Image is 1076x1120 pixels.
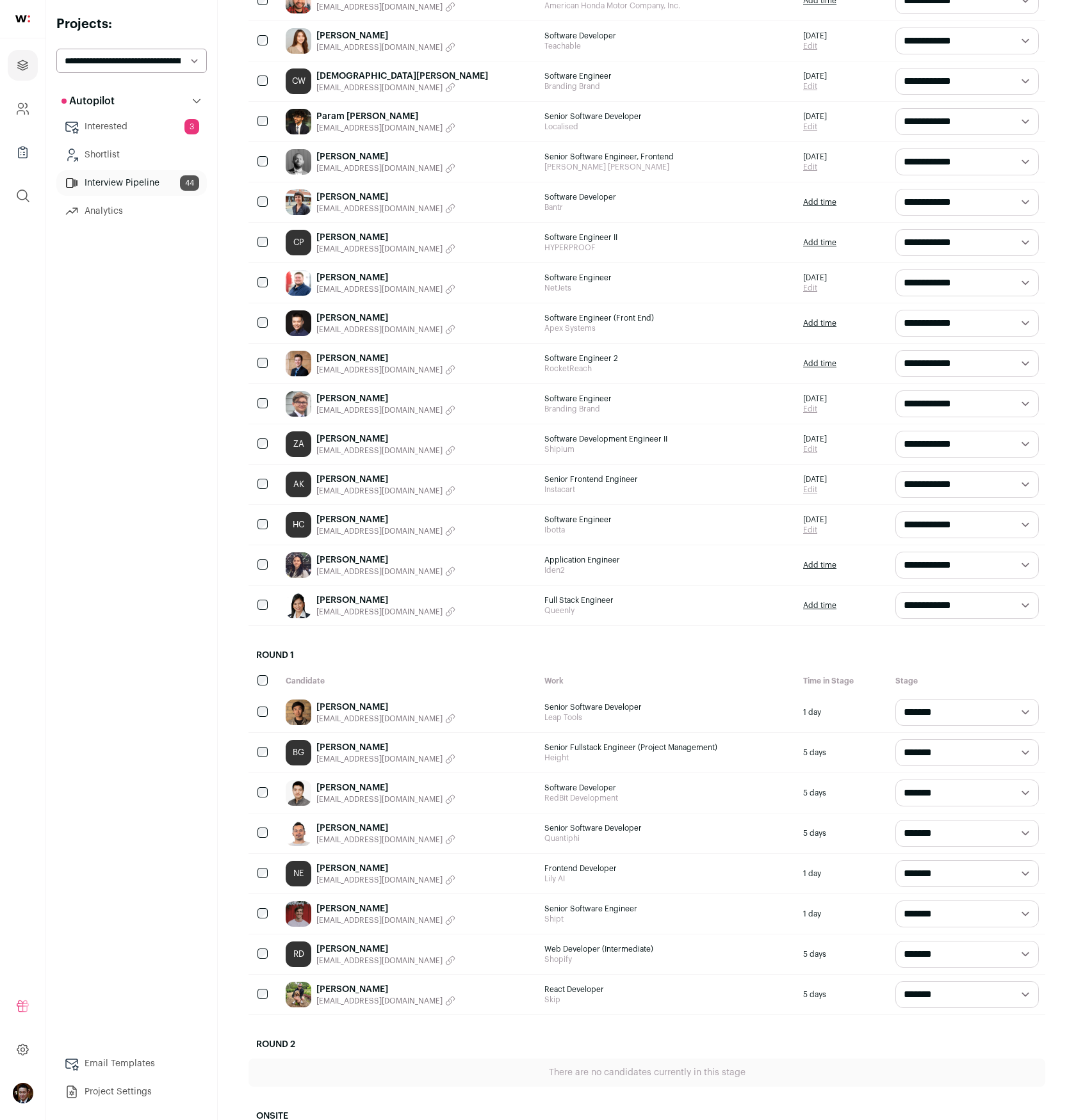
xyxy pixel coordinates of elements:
[544,753,790,763] span: Height
[316,2,455,12] button: [EMAIL_ADDRESS][DOMAIN_NAME]
[316,566,455,577] button: [EMAIL_ADDRESS][DOMAIN_NAME]
[286,820,311,846] img: c5f497c087a66a7325a8cb8dfa843603184dd046d463ae3a1fbb924f1d31ead3.jpg
[286,593,311,618] img: 7f7a684b41efe2b39ea78d7dbcf1bcf9e5d155eee120d73c0a90710c1dfb472b.jpg
[249,1030,1045,1059] h2: Round 2
[316,445,455,456] button: [EMAIL_ADDRESS][DOMAIN_NAME]
[286,189,311,215] img: 43780273325e19bcc7045d90d1abe388c962e55c58dd11dfc50749cb202394d1.jpg
[316,835,455,845] button: [EMAIL_ADDRESS][DOMAIN_NAME]
[15,15,30,22] img: wellfound-shorthand-0d5821cbd27db2630d0214b213865d53afaa358527fdda9d0ea32b1df1b89c2c.svg
[316,312,455,324] a: [PERSON_NAME]
[286,512,311,538] a: HC
[56,88,207,114] button: Autopilot
[56,114,207,140] a: Interested3
[544,565,790,575] span: Iden2
[797,934,889,974] div: 5 days
[316,365,455,375] button: [EMAIL_ADDRESS][DOMAIN_NAME]
[544,444,790,454] span: Shipium
[316,943,455,956] a: [PERSON_NAME]
[316,204,455,214] button: [EMAIL_ADDRESS][DOMAIN_NAME]
[286,472,311,497] a: AK
[803,197,836,207] a: Add time
[316,324,455,335] button: [EMAIL_ADDRESS][DOMAIN_NAME]
[286,391,311,417] img: d81b4eb7cfe511e2dbc7a8276cf4c06dfc9fbfc0e91dc0b073ec1fa18cc70d1b.jpg
[286,700,311,725] img: 7c8aec5d91f5ffe0e209140df91750755350424c0674ae268795f21ae9fa0791.jpg
[316,996,455,1006] button: [EMAIL_ADDRESS][DOMAIN_NAME]
[316,191,455,204] a: [PERSON_NAME]
[803,600,836,611] a: Add time
[797,975,889,1014] div: 5 days
[316,714,443,724] span: [EMAIL_ADDRESS][DOMAIN_NAME]
[803,444,827,454] a: Edit
[544,232,790,243] span: Software Engineer II
[544,394,790,404] span: Software Engineer
[316,956,455,966] button: [EMAIL_ADDRESS][DOMAIN_NAME]
[544,474,790,484] span: Senior Frontend Engineer
[316,70,488,83] a: [DEMOGRAPHIC_DATA][PERSON_NAME]
[316,284,455,294] button: [EMAIL_ADDRESS][DOMAIN_NAME]
[803,484,827,495] a: Edit
[803,273,827,283] span: [DATE]
[803,283,827,293] a: Edit
[286,982,311,1007] img: bdf7b23d5fb59612bd226f5253b9cb2a9c56b5713bedbabf60ef0ae3c08df72c.jpg
[803,152,827,162] span: [DATE]
[316,284,443,294] span: [EMAIL_ADDRESS][DOMAIN_NAME]
[316,110,455,123] a: Param [PERSON_NAME]
[538,669,797,692] div: Work
[316,607,443,617] span: [EMAIL_ADDRESS][DOMAIN_NAME]
[316,352,455,365] a: [PERSON_NAME]
[316,594,455,607] a: [PERSON_NAME]
[544,555,790,565] span: Application Engineer
[803,474,827,484] span: [DATE]
[316,554,455,566] a: [PERSON_NAME]
[316,875,455,885] button: [EMAIL_ADDRESS][DOMAIN_NAME]
[8,93,38,124] a: Company and ATS Settings
[286,270,311,296] img: 4a5de1df68ad7e0d6149211813ae368cd19db56a7448a0dd85e294ef71c22533.jpg
[316,701,455,714] a: [PERSON_NAME]
[544,152,790,162] span: Senior Software Engineer, Frontend
[316,822,455,835] a: [PERSON_NAME]
[316,915,443,925] span: [EMAIL_ADDRESS][DOMAIN_NAME]
[803,525,827,535] a: Edit
[286,68,311,94] a: CW
[316,29,455,42] a: [PERSON_NAME]
[316,566,443,577] span: [EMAIL_ADDRESS][DOMAIN_NAME]
[316,781,455,794] a: [PERSON_NAME]
[316,365,443,375] span: [EMAIL_ADDRESS][DOMAIN_NAME]
[544,783,790,793] span: Software Developer
[544,525,790,535] span: Ibotta
[316,433,455,445] a: [PERSON_NAME]
[56,142,207,168] a: Shortlist
[316,862,455,875] a: [PERSON_NAME]
[286,230,311,255] a: CP
[316,754,443,764] span: [EMAIL_ADDRESS][DOMAIN_NAME]
[797,854,889,893] div: 1 day
[316,271,455,284] a: [PERSON_NAME]
[316,324,443,335] span: [EMAIL_ADDRESS][DOMAIN_NAME]
[544,914,790,924] span: Shipt
[544,1,790,11] span: American Honda Motor Company, Inc.
[803,122,827,132] a: Edit
[803,404,827,414] a: Edit
[61,93,115,109] p: Autopilot
[544,863,790,874] span: Frontend Developer
[797,733,889,772] div: 5 days
[286,861,311,886] a: NE
[316,526,455,536] button: [EMAIL_ADDRESS][DOMAIN_NAME]
[286,552,311,578] img: 71f5bb2460ddbaf6937613081c63fd02ec6e038d290414423c73ee0cff5fe2b4.jpg
[544,874,790,884] span: Lily AI
[544,742,790,753] span: Senior Fullstack Engineer (Project Management)
[544,41,790,51] span: Teachable
[803,71,827,81] span: [DATE]
[316,473,455,486] a: [PERSON_NAME]
[797,894,889,934] div: 1 day
[544,31,790,41] span: Software Developer
[286,740,311,765] div: BG
[286,431,311,457] a: ZA
[803,111,827,122] span: [DATE]
[803,515,827,525] span: [DATE]
[316,794,443,804] span: [EMAIL_ADDRESS][DOMAIN_NAME]
[286,149,311,175] img: 172f10e3b5fea24f7fb0d16dbb478e7cbb25fb1d6c2aee6171df54cb30095790.jpg
[544,192,790,202] span: Software Developer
